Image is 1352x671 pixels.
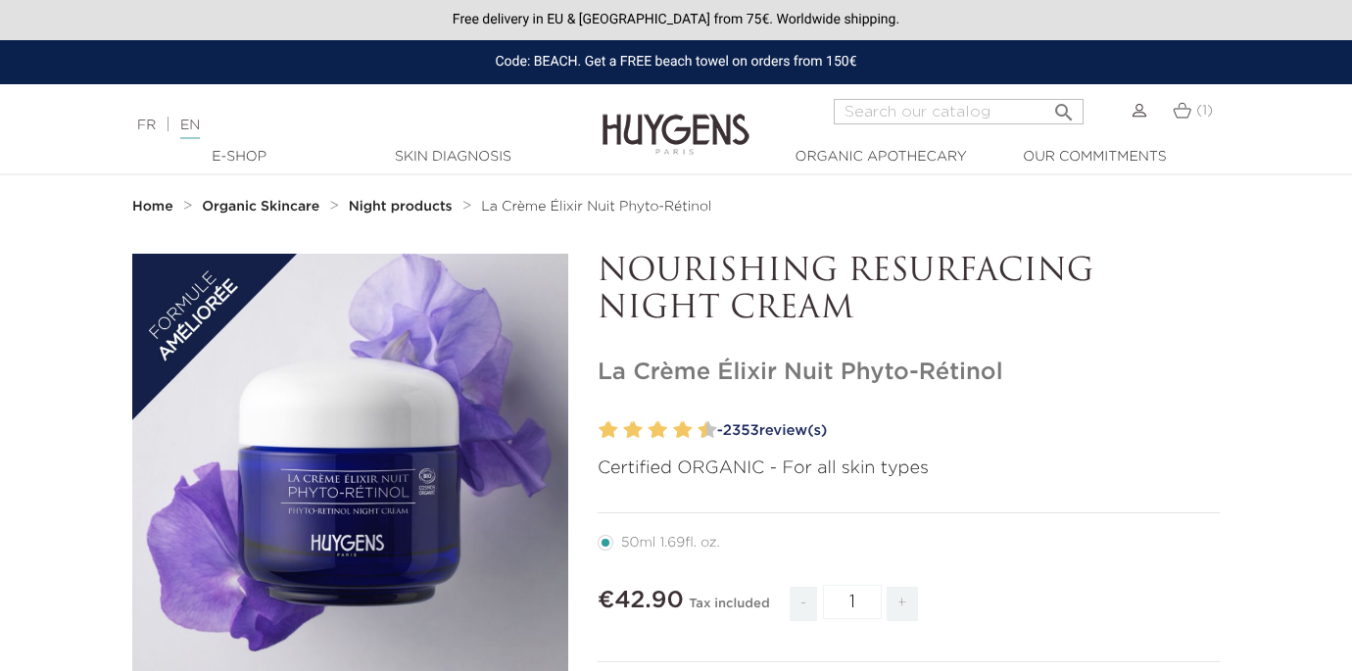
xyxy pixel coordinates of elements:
[823,585,882,619] input: Quantity
[132,199,177,215] a: Home
[598,254,1220,329] p: NOURISHING RESURFACING NIGHT CREAM
[1046,93,1082,120] button: 
[137,119,156,132] a: FR
[790,587,817,621] span: -
[723,423,759,438] span: 2353
[349,200,453,214] strong: Night products
[202,199,324,215] a: Organic Skincare
[689,583,769,636] div: Tax included
[598,455,1220,482] p: Certified ORGANIC - For all skin types
[669,416,676,445] label: 7
[180,119,200,139] a: EN
[481,200,711,214] span: La Crème Élixir Nuit Phyto-Rétinol
[628,416,643,445] label: 4
[349,199,458,215] a: Night products
[996,147,1192,168] a: Our commitments
[595,416,602,445] label: 1
[710,416,1220,446] a: -2353review(s)
[1052,95,1076,119] i: 
[645,416,652,445] label: 5
[598,359,1220,387] h1: La Crème Élixir Nuit Phyto-Rétinol
[702,416,717,445] label: 10
[677,416,692,445] label: 8
[619,416,626,445] label: 3
[1196,104,1213,118] span: (1)
[887,587,918,621] span: +
[132,200,173,214] strong: Home
[604,416,618,445] label: 2
[355,147,551,168] a: Skin Diagnosis
[1173,103,1213,119] a: (1)
[598,589,684,612] span: €42.90
[141,147,337,168] a: E-Shop
[202,200,319,214] strong: Organic Skincare
[127,114,549,137] div: |
[783,147,979,168] a: Organic Apothecary
[598,535,744,551] label: 50ml 1.69fl. oz.
[652,416,667,445] label: 6
[603,82,749,158] img: Huygens
[834,99,1084,124] input: Search
[481,199,711,215] a: La Crème Élixir Nuit Phyto-Rétinol
[694,416,700,445] label: 9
